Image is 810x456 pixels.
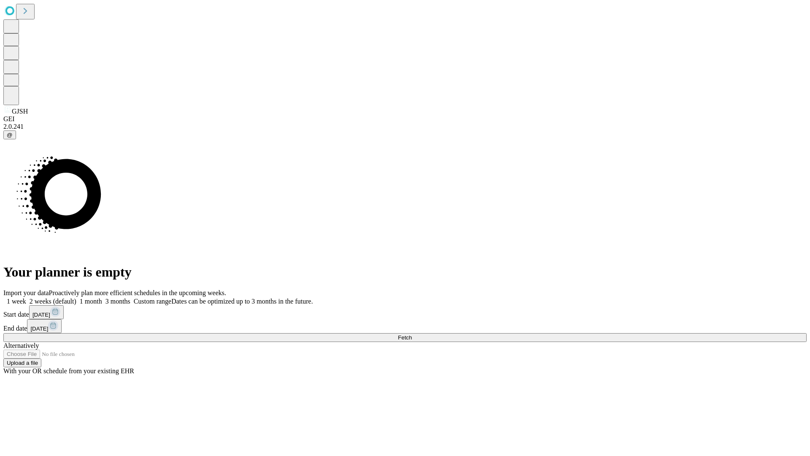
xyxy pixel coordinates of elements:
span: Dates can be optimized up to 3 months in the future. [171,298,313,305]
div: End date [3,319,807,333]
span: 2 weeks (default) [30,298,76,305]
span: @ [7,132,13,138]
span: Alternatively [3,342,39,349]
span: Proactively plan more efficient schedules in the upcoming weeks. [49,289,226,296]
span: Custom range [134,298,171,305]
button: [DATE] [29,305,64,319]
span: 1 week [7,298,26,305]
button: @ [3,130,16,139]
div: Start date [3,305,807,319]
span: Import your data [3,289,49,296]
div: 2.0.241 [3,123,807,130]
span: 3 months [105,298,130,305]
span: [DATE] [32,312,50,318]
span: [DATE] [30,326,48,332]
h1: Your planner is empty [3,264,807,280]
button: Fetch [3,333,807,342]
div: GEI [3,115,807,123]
button: Upload a file [3,358,41,367]
span: 1 month [80,298,102,305]
span: With your OR schedule from your existing EHR [3,367,134,375]
button: [DATE] [27,319,62,333]
span: Fetch [398,334,412,341]
span: GJSH [12,108,28,115]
